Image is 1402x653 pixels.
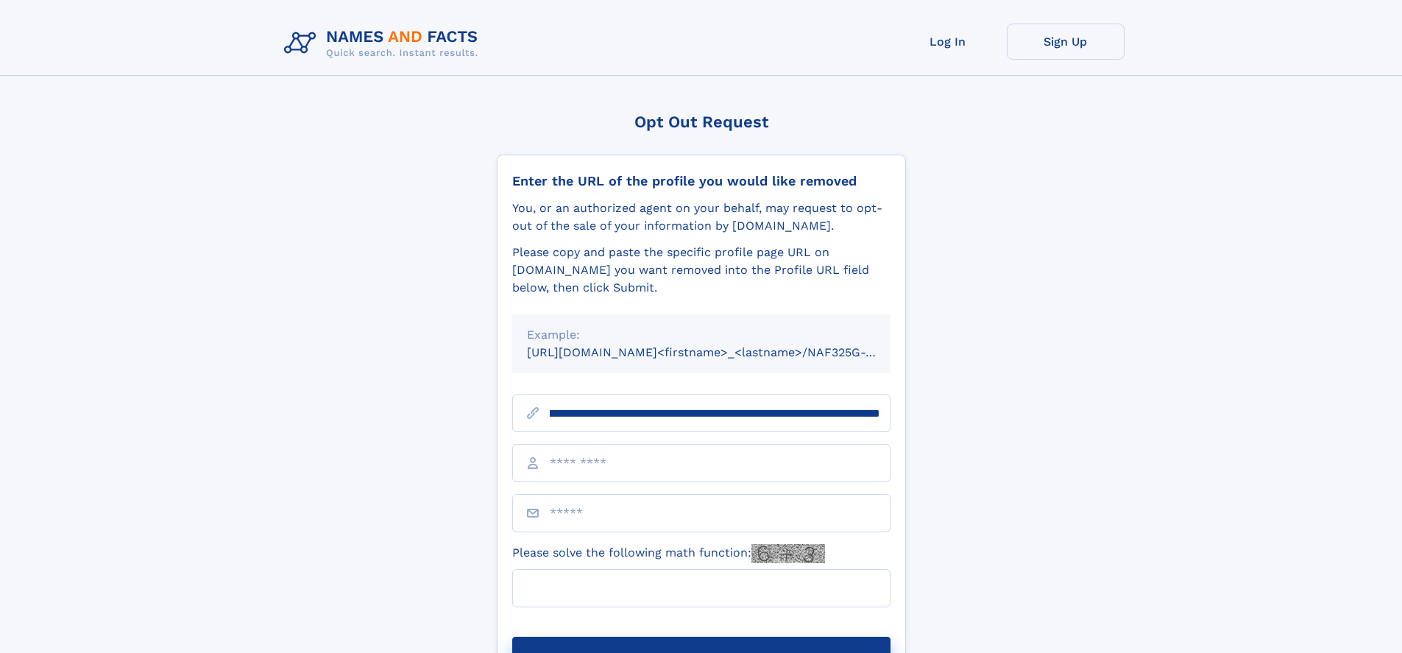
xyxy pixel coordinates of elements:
[527,326,876,344] div: Example:
[512,173,891,189] div: Enter the URL of the profile you would like removed
[512,544,825,563] label: Please solve the following math function:
[889,24,1007,60] a: Log In
[512,244,891,297] div: Please copy and paste the specific profile page URL on [DOMAIN_NAME] you want removed into the Pr...
[527,345,918,359] small: [URL][DOMAIN_NAME]<firstname>_<lastname>/NAF325G-xxxxxxxx
[497,113,906,131] div: Opt Out Request
[278,24,490,63] img: Logo Names and Facts
[512,200,891,235] div: You, or an authorized agent on your behalf, may request to opt-out of the sale of your informatio...
[1007,24,1125,60] a: Sign Up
